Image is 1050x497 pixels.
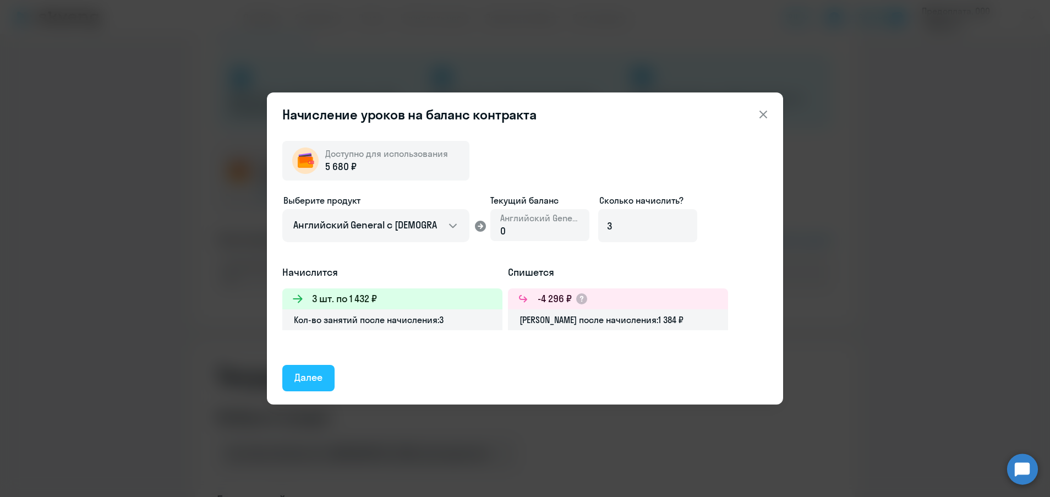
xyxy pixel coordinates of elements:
img: wallet-circle.png [292,148,319,174]
h3: 3 шт. по 1 432 ₽ [312,292,377,306]
span: Текущий баланс [490,194,589,207]
div: Далее [294,370,322,385]
span: 5 680 ₽ [325,160,357,174]
span: Английский General [500,212,579,224]
header: Начисление уроков на баланс контракта [267,106,783,123]
button: Далее [282,365,335,391]
div: Кол-во занятий после начисления: 3 [282,309,502,330]
span: Доступно для использования [325,148,448,159]
h5: Начислится [282,265,502,280]
h3: -4 296 ₽ [538,292,572,306]
span: 0 [500,225,506,237]
h5: Спишется [508,265,728,280]
span: Сколько начислить? [599,195,683,206]
span: Выберите продукт [283,195,360,206]
div: [PERSON_NAME] после начисления: 1 384 ₽ [508,309,728,330]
